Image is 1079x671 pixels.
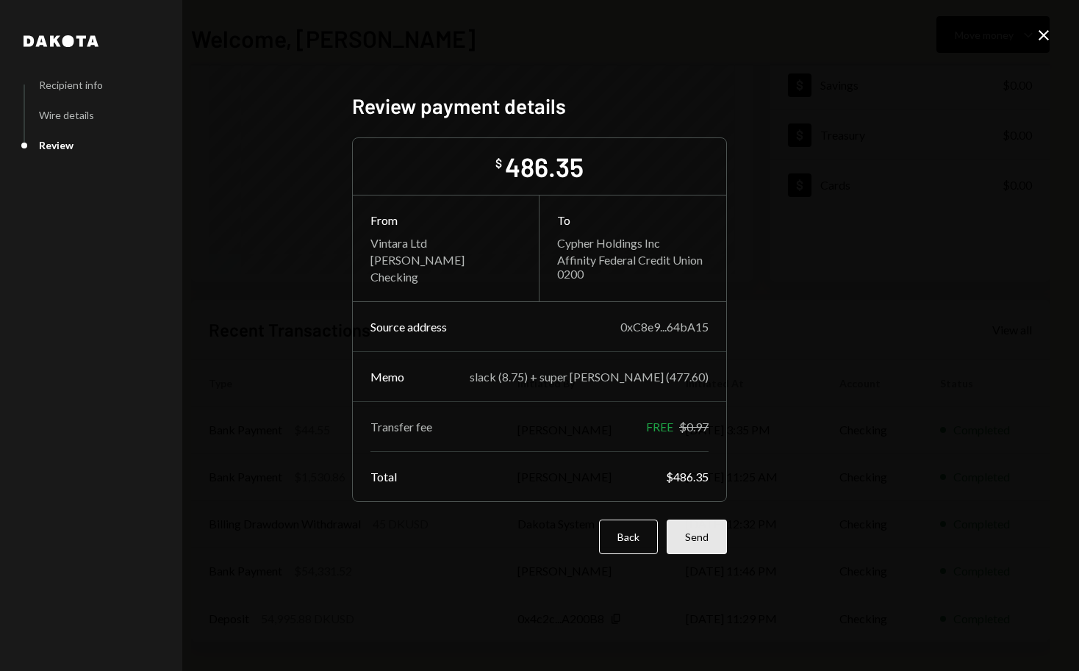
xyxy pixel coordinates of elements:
[352,92,727,121] h2: Review payment details
[557,253,709,281] div: Affinity Federal Credit Union 0200
[667,520,727,554] button: Send
[39,139,74,151] div: Review
[370,213,521,227] div: From
[370,236,521,250] div: Vintara Ltd
[620,320,709,334] div: 0xC8e9...64bA15
[370,420,432,434] div: Transfer fee
[39,109,94,121] div: Wire details
[679,420,709,434] div: $0.97
[557,213,709,227] div: To
[370,320,447,334] div: Source address
[470,370,709,384] div: slack (8.75) + super [PERSON_NAME] (477.60)
[599,520,658,554] button: Back
[39,79,103,91] div: Recipient info
[495,156,502,171] div: $
[370,270,521,284] div: Checking
[505,150,584,183] div: 486.35
[666,470,709,484] div: $486.35
[370,370,404,384] div: Memo
[370,470,397,484] div: Total
[557,236,709,250] div: Cypher Holdings Inc
[646,420,673,434] div: FREE
[370,253,521,267] div: [PERSON_NAME]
